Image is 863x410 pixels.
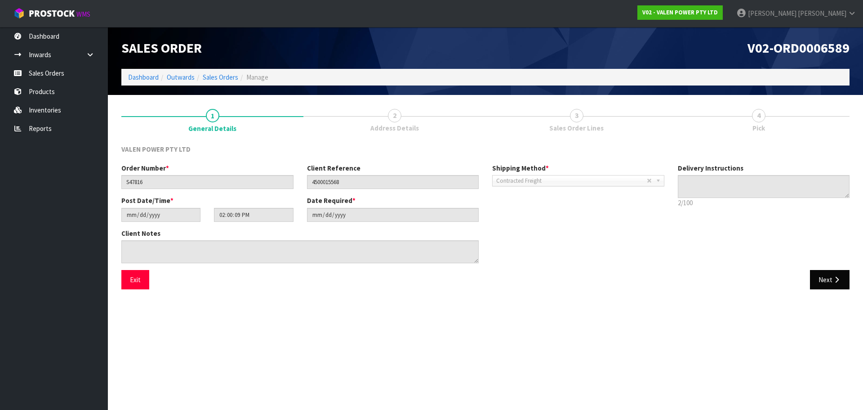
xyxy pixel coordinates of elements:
label: Order Number [121,163,169,173]
span: General Details [121,138,850,296]
span: Pick [752,123,765,133]
img: cube-alt.png [13,8,25,19]
input: Order Number [121,175,294,189]
span: Manage [246,73,268,81]
label: Post Date/Time [121,196,173,205]
p: 2/100 [678,198,850,207]
label: Client Notes [121,229,160,238]
a: Dashboard [128,73,159,81]
span: Contracted Freight [496,176,647,186]
button: Exit [121,270,149,289]
span: Sales Order Lines [549,123,604,133]
strong: V02 - VALEN POWER PTY LTD [642,9,718,16]
label: Shipping Method [492,163,549,173]
span: [PERSON_NAME] [798,9,846,18]
span: Sales Order [121,39,202,56]
span: Address Details [370,123,419,133]
span: VALEN POWER PTY LTD [121,145,191,153]
a: Sales Orders [203,73,238,81]
button: Next [810,270,850,289]
span: V02-ORD0006589 [747,39,850,56]
span: General Details [188,124,236,133]
span: 1 [206,109,219,122]
span: 4 [752,109,765,122]
span: 3 [570,109,583,122]
a: Outwards [167,73,195,81]
span: 2 [388,109,401,122]
span: [PERSON_NAME] [748,9,796,18]
input: Client Reference [307,175,479,189]
span: ProStock [29,8,75,19]
small: WMS [76,10,90,18]
label: Delivery Instructions [678,163,743,173]
label: Date Required [307,196,356,205]
label: Client Reference [307,163,360,173]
